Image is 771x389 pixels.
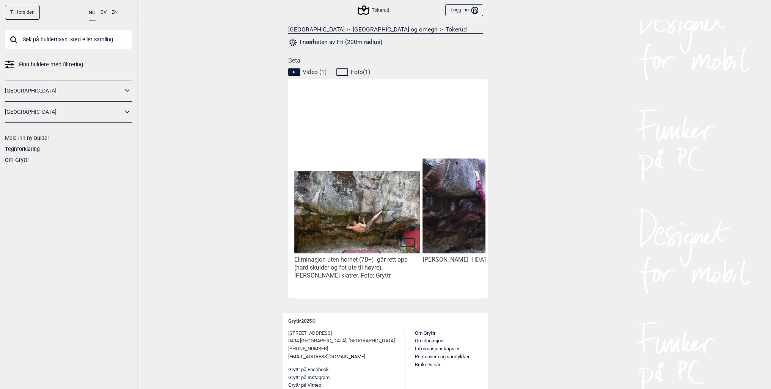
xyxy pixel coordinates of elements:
a: Om Gryttr [415,330,435,336]
a: Brukervilkår [415,362,440,367]
span: Foto ( 1 ) [351,68,370,76]
img: Morten Fri eliminasjon [294,171,419,254]
span: 0494 [GEOGRAPHIC_DATA], [GEOGRAPHIC_DATA] [288,337,395,345]
a: Finn buldere med filtrering [5,59,132,70]
div: Beta [288,57,488,298]
a: Personvern og samtykker [415,354,470,359]
button: Logg inn [445,4,483,17]
a: Tokerud [446,26,467,33]
a: [GEOGRAPHIC_DATA] [5,107,122,118]
div: [PERSON_NAME] - [422,256,548,264]
div: Gryttr 2025 © [288,313,483,329]
div: Eliminasjon uten hornet (7B+) - [294,256,419,279]
a: Om donasjon [415,338,443,344]
a: [GEOGRAPHIC_DATA] [288,26,345,33]
img: Jens Aksel Nilsen pa Fri [422,158,548,254]
a: Om Gryttr [5,157,29,163]
button: SV [100,5,107,20]
nav: > > [288,26,483,33]
span: Finn buldere med filtrering [19,59,83,70]
button: EN [111,5,118,20]
a: Tegnforklaring [5,146,40,152]
span: går rett opp (hard skulder og fot ute til høyre). [PERSON_NAME] klatrer. Foto: Gryttr [294,256,408,279]
button: Gryttr på Instagram [288,374,330,382]
a: Informasjonskapsler [415,346,460,351]
a: Til forsiden [5,5,40,20]
span: [PHONE_NUMBER] [288,345,328,353]
span: [STREET_ADDRESS] [288,329,332,337]
div: Tokerud [359,6,389,15]
button: NO [89,5,96,20]
button: I nærheten av Fri (200m radius) [288,37,383,47]
a: [GEOGRAPHIC_DATA] [5,85,122,96]
a: Meld inn ny bulder [5,135,49,141]
a: [GEOGRAPHIC_DATA] og omegn [353,26,438,33]
span: i [DATE]. [471,256,493,263]
span: Video ( 1 ) [303,68,327,76]
a: [EMAIL_ADDRESS][DOMAIN_NAME] [288,353,365,361]
input: Søk på buldernavn, sted eller samling [5,30,132,49]
button: Gryttr på Facebook [288,366,329,374]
